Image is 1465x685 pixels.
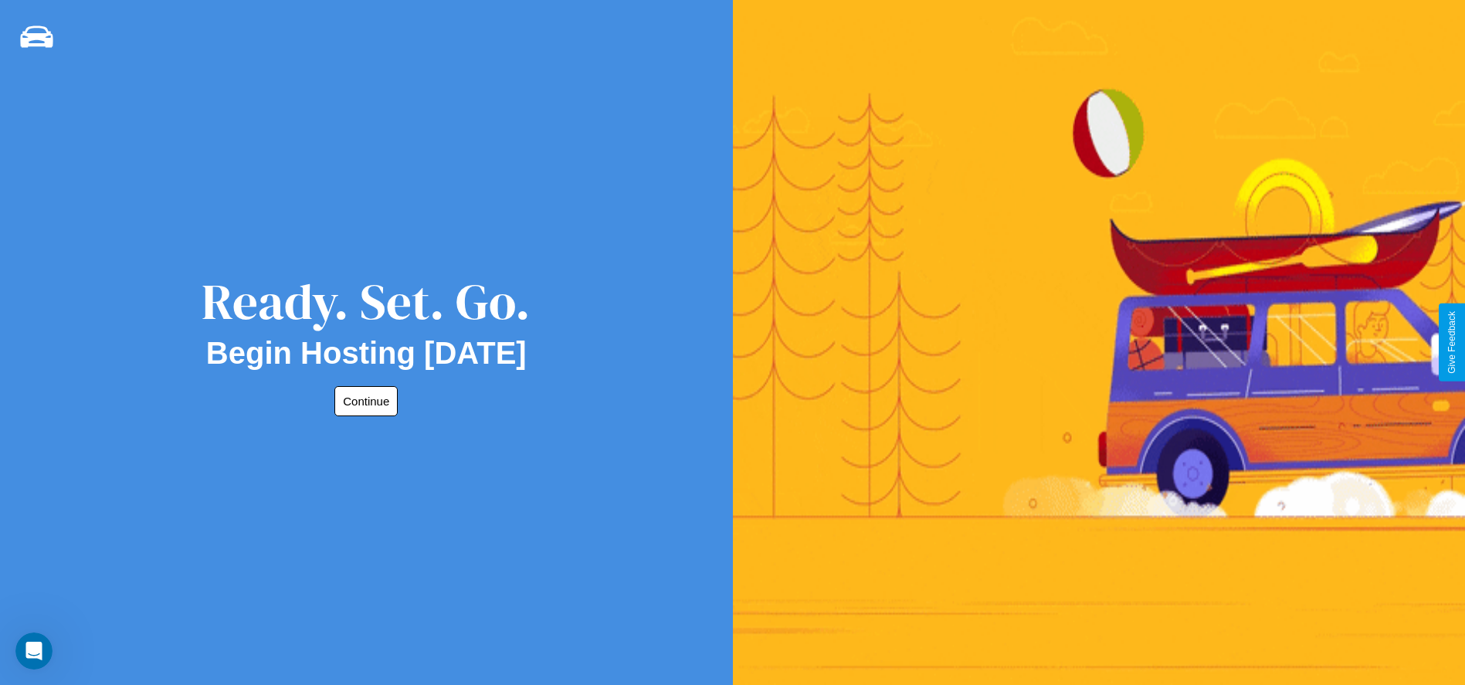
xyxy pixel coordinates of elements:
h2: Begin Hosting [DATE] [206,336,527,371]
div: Give Feedback [1446,311,1457,374]
div: Ready. Set. Go. [202,267,531,336]
iframe: Intercom live chat [15,632,53,670]
button: Continue [334,386,398,416]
